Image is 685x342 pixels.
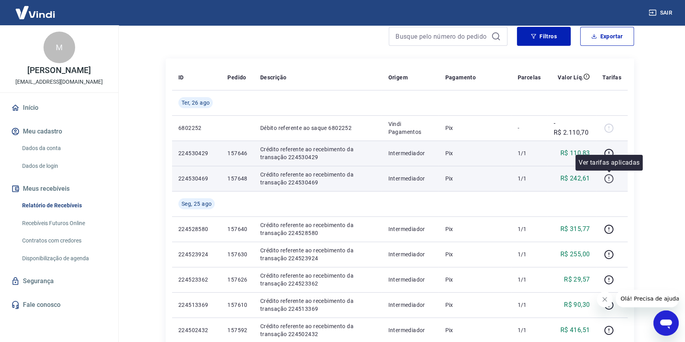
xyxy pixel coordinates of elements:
p: Crédito referente ao recebimento da transação 224502432 [260,322,376,338]
p: 1/1 [518,301,541,309]
p: 1/1 [518,250,541,258]
p: 157610 [227,301,247,309]
p: 1/1 [518,326,541,334]
a: Dados de login [19,158,109,174]
p: 157592 [227,326,247,334]
img: Vindi [9,0,61,24]
button: Sair [647,6,676,20]
p: 157646 [227,149,247,157]
p: R$ 110,83 [560,148,590,158]
p: Valor Líq. [558,73,583,81]
p: R$ 315,77 [560,224,590,234]
p: R$ 255,00 [560,250,590,259]
p: Pix [445,250,505,258]
p: Parcelas [518,73,541,81]
p: Intermediador [388,225,432,233]
span: Seg, 25 ago [182,200,212,208]
p: Ver tarifas aplicadas [579,158,640,167]
button: Meu cadastro [9,123,109,140]
p: 224502432 [178,326,215,334]
p: 157630 [227,250,247,258]
p: Tarifas [602,73,621,81]
p: Crédito referente ao recebimento da transação 224528580 [260,221,376,237]
p: R$ 416,51 [560,325,590,335]
p: Intermediador [388,276,432,284]
p: 224523362 [178,276,215,284]
p: Pix [445,124,505,132]
a: Disponibilização de agenda [19,250,109,267]
p: Pix [445,276,505,284]
iframe: Mensagem da empresa [616,290,679,307]
p: -R$ 2.110,70 [554,118,590,137]
p: 157626 [227,276,247,284]
p: 1/1 [518,175,541,182]
p: Pix [445,149,505,157]
button: Meus recebíveis [9,180,109,197]
p: Vindi Pagamentos [388,120,432,136]
p: Origem [388,73,407,81]
span: Olá! Precisa de ajuda? [5,6,66,12]
p: Intermediador [388,326,432,334]
p: Pix [445,225,505,233]
p: 224530429 [178,149,215,157]
input: Busque pelo número do pedido [395,30,488,42]
p: 157640 [227,225,247,233]
p: R$ 242,61 [560,174,590,183]
p: Intermediador [388,301,432,309]
p: R$ 29,57 [564,275,590,284]
p: Crédito referente ao recebimento da transação 224530429 [260,145,376,161]
div: M [44,32,75,63]
p: [PERSON_NAME] [27,66,91,75]
p: Pix [445,301,505,309]
p: Pix [445,175,505,182]
p: Pix [445,326,505,334]
p: Intermediador [388,175,432,182]
p: R$ 90,30 [564,300,590,310]
p: 157648 [227,175,247,182]
a: Recebíveis Futuros Online [19,215,109,231]
a: Fale conosco [9,296,109,314]
p: Crédito referente ao recebimento da transação 224523362 [260,272,376,288]
p: - [518,124,541,132]
p: 224530469 [178,175,215,182]
p: 1/1 [518,225,541,233]
p: Descrição [260,73,287,81]
a: Início [9,99,109,117]
p: Intermediador [388,149,432,157]
p: 224513369 [178,301,215,309]
a: Dados da conta [19,140,109,156]
p: 6802252 [178,124,215,132]
button: Exportar [580,27,634,46]
p: ID [178,73,184,81]
p: Crédito referente ao recebimento da transação 224523924 [260,246,376,262]
iframe: Fechar mensagem [597,291,613,307]
button: Filtros [517,27,571,46]
p: 1/1 [518,276,541,284]
p: 1/1 [518,149,541,157]
p: Pedido [227,73,246,81]
p: 224528580 [178,225,215,233]
span: Ter, 26 ago [182,99,210,107]
a: Contratos com credores [19,233,109,249]
a: Relatório de Recebíveis [19,197,109,214]
p: Débito referente ao saque 6802252 [260,124,376,132]
p: Crédito referente ao recebimento da transação 224530469 [260,171,376,186]
a: Segurança [9,272,109,290]
p: Intermediador [388,250,432,258]
p: 224523924 [178,250,215,258]
iframe: Botão para abrir a janela de mensagens [653,310,679,336]
p: Pagamento [445,73,476,81]
p: Crédito referente ao recebimento da transação 224513369 [260,297,376,313]
p: [EMAIL_ADDRESS][DOMAIN_NAME] [15,78,103,86]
